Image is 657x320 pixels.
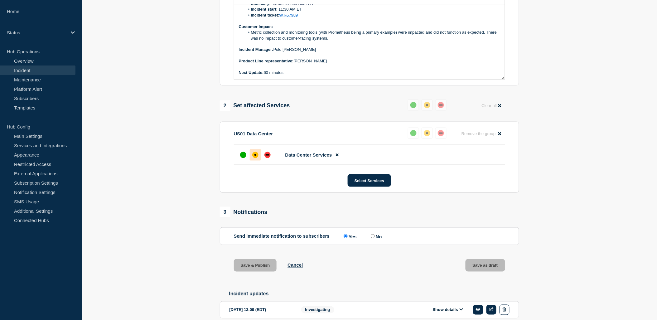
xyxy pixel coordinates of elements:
strong: Incident Manager: [239,47,273,52]
input: Yes [344,234,348,238]
a: WT-57989 [279,13,298,17]
div: Message [234,4,505,79]
strong: Next Update: [239,70,264,75]
input: No [371,234,375,238]
button: Remove the group [458,128,505,140]
p: Status [7,30,67,35]
div: [DATE] 13:09 (EDT) [229,305,292,315]
span: Remove the group [461,131,496,136]
button: Show details [431,307,465,313]
li: Metric collection and monitoring tools (with Prometheus being a primary example) were impacted an... [245,30,500,41]
div: down [438,102,444,108]
div: affected [252,152,258,158]
strong: Summary [251,1,269,6]
span: Data Center Services [285,152,332,158]
button: affected [422,99,433,111]
div: affected [424,130,430,136]
div: down [264,152,271,158]
button: affected [422,128,433,139]
button: down [435,99,447,111]
button: up [408,99,419,111]
button: up [408,128,419,139]
div: up [240,152,246,158]
button: Save & Publish [234,259,277,272]
strong: Product Line representative: [239,59,294,63]
strong: Customer Impact: [239,24,273,29]
div: up [410,102,417,108]
label: No [369,233,382,239]
button: Clear all [478,99,505,112]
div: down [438,130,444,136]
p: Send immediate notification to subscribers [234,233,330,239]
div: up [410,130,417,136]
div: Notifications [220,207,268,217]
span: 2 [220,100,230,111]
li: : 11:30 AM ET [245,7,500,12]
p: 60 minutes [239,70,500,75]
button: down [435,128,447,139]
span: Firewall issues with NY2 [270,1,314,6]
button: Select Services [348,174,391,187]
label: Yes [342,233,357,239]
h2: Incident updates [229,291,519,297]
li: : [245,12,500,18]
div: Send immediate notification to subscribers [234,233,505,239]
button: Save as draft [466,259,505,272]
p: [PERSON_NAME] [239,58,500,64]
p: Polo [PERSON_NAME] [239,47,500,52]
div: affected [424,102,430,108]
strong: Incident start [251,7,277,12]
strong: Incident ticket [251,13,278,17]
p: US01 Data Center [234,131,273,136]
span: Investigating [301,306,334,313]
button: Cancel [287,263,303,268]
div: Set affected Services [220,100,290,111]
span: 3 [220,207,230,217]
